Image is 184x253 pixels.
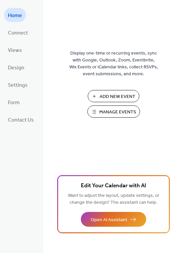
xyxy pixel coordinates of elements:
span: Edit Your Calendar with AI [81,181,146,191]
button: Open AI Assistant [81,212,146,227]
span: Add New Event [100,93,135,100]
span: Display one-time or recurring events, sync with Google, Outlook, Zoom, Eventbrite, Wix Events or ... [69,50,158,78]
button: Add New Event [88,90,139,102]
span: Manage Events [99,109,136,116]
span: Contact Us [8,115,34,125]
a: Views [4,43,26,57]
span: Home [8,11,22,21]
span: Form [8,98,20,108]
span: Open AI Assistant [91,217,127,223]
span: Settings [8,80,28,90]
a: Design [4,60,28,74]
a: Connect [4,25,32,39]
button: Manage Events [87,105,140,118]
span: Design [8,63,24,73]
a: Settings [4,78,32,92]
a: Home [4,8,26,22]
span: Connect [8,28,28,38]
a: Form [4,95,24,109]
span: Views [8,45,22,56]
span: Want to adjust the layout, update settings, or change the design? The assistant can help. [68,191,159,207]
a: Contact Us [4,112,38,126]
